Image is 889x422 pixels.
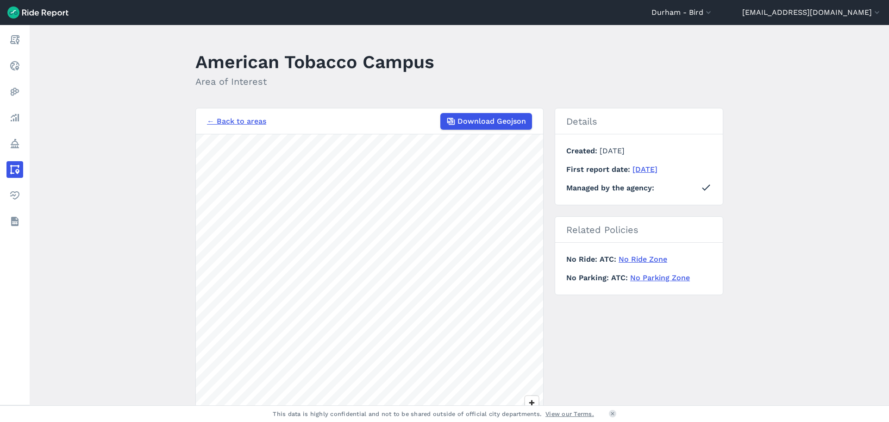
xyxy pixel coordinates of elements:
[555,217,723,243] h2: Related Policies
[600,146,625,155] span: [DATE]
[6,57,23,74] a: Realtime
[6,187,23,204] a: Health
[6,135,23,152] a: Policy
[6,83,23,100] a: Heatmaps
[440,113,532,130] button: Download Geojson
[6,213,23,230] a: Datasets
[555,108,723,134] h2: Details
[651,7,713,18] button: Durham - Bird
[6,31,23,48] a: Report
[457,116,526,127] span: Download Geojson
[742,7,882,18] button: [EMAIL_ADDRESS][DOMAIN_NAME]
[207,116,266,127] a: ← Back to areas
[195,75,434,88] h2: Area of Interest
[545,409,594,418] a: View our Terms.
[566,183,654,194] span: Managed by the agency
[525,396,538,409] button: Zoom in
[632,165,657,174] a: [DATE]
[6,109,23,126] a: Analyze
[566,146,600,155] span: Created
[566,273,630,282] span: No Parking: ATC
[630,273,690,282] a: No Parking Zone
[566,165,632,174] span: First report date
[195,49,434,75] h1: American Tobacco Campus
[7,6,69,19] img: Ride Report
[619,255,667,264] a: No Ride Zone
[566,255,619,264] span: No Ride: ATC
[6,161,23,178] a: Areas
